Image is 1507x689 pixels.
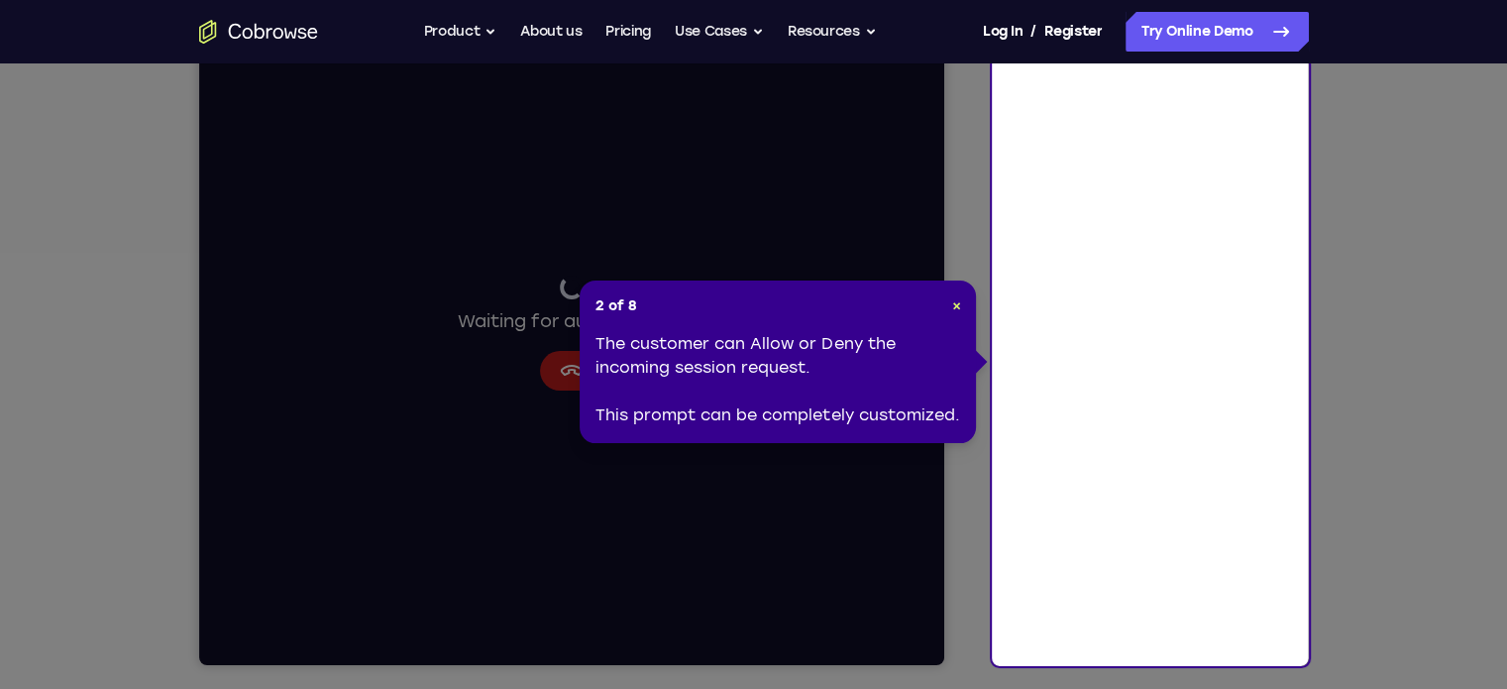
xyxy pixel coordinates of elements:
[259,275,487,334] div: Waiting for authorization
[983,12,1023,52] a: Log In
[424,12,497,52] button: Product
[1126,12,1309,52] a: Try Online Demo
[1044,12,1102,52] a: Register
[595,332,960,427] div: The customer can Allow or Deny the incoming session request. This prompt can be completely custom...
[675,12,764,52] button: Use Cases
[605,12,651,52] a: Pricing
[788,12,877,52] button: Resources
[595,296,637,316] span: 2 of 8
[1030,20,1036,44] span: /
[199,20,318,44] a: Go to the home page
[951,297,960,314] span: ×
[520,12,582,52] a: About us
[341,350,404,390] button: Cancel
[951,296,960,316] button: Close Tour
